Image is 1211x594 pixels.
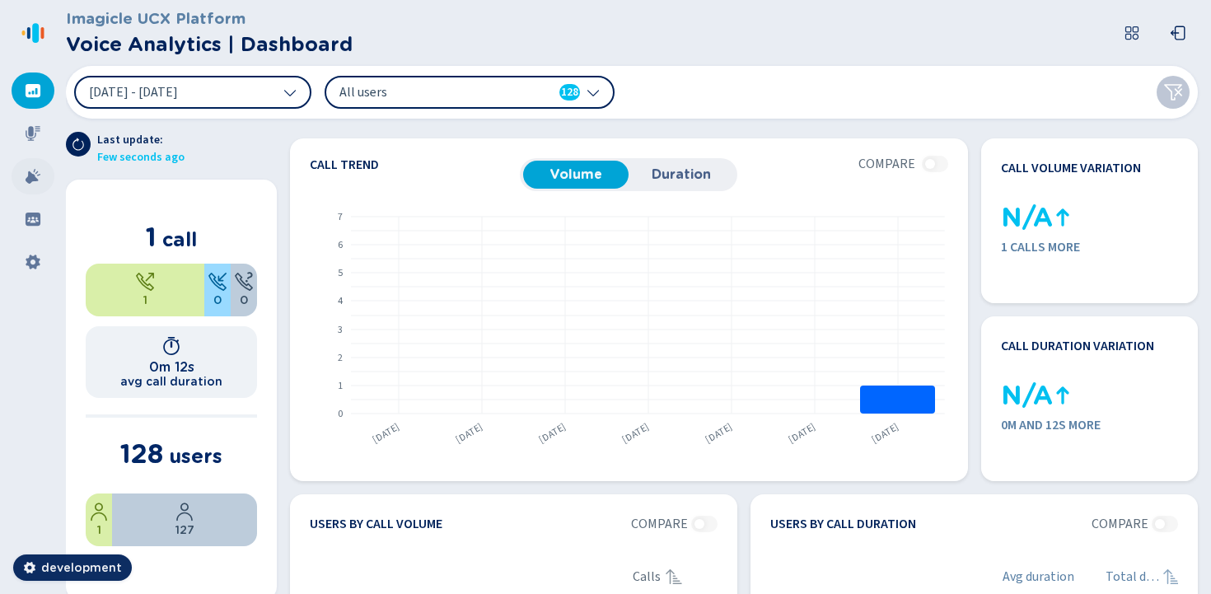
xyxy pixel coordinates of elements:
div: 0.78% [86,493,112,546]
svg: funnel-disabled [1163,82,1183,102]
h2: avg call duration [120,375,222,388]
text: [DATE] [620,420,652,447]
span: N/A [1001,376,1053,415]
svg: groups-filled [25,211,41,227]
h4: Call trend [310,158,520,171]
svg: dashboard-filled [25,82,41,99]
span: N/A [1001,198,1053,237]
h3: Imagicle UCX Platform [66,7,353,30]
svg: kpi-up [1053,386,1073,405]
text: 3 [338,323,343,337]
span: 0 [213,292,222,309]
button: [DATE] - [DATE] [74,76,311,109]
svg: sortAscending [664,567,684,587]
text: [DATE] [786,420,818,447]
div: Alarms [12,158,54,194]
section: No data for 15 Aug 2025 - 21 Aug 2025 [631,514,718,534]
text: 2 [338,351,343,365]
div: 0 calls in the previous period, impossible to calculate the % variation [1001,382,1027,409]
div: 99.22% [112,493,257,546]
span: development [41,559,122,576]
div: 0 calls in the previous period, impossible to calculate the % variation [1001,204,1027,231]
svg: alarm-filled [25,168,41,185]
svg: kpi-up [1053,208,1073,227]
div: Sorted ascending, click to sort descending [664,567,684,587]
svg: user-profile [89,502,109,522]
span: 127 [175,522,194,539]
div: 100% [86,264,204,316]
span: 1 calls more [1001,237,1179,257]
text: [DATE] [536,420,568,447]
div: Groups [12,201,54,237]
div: Calls [633,567,718,587]
h1: 0m 12s [149,359,194,375]
svg: chevron-down [283,86,297,99]
span: Avg duration [1003,567,1074,587]
svg: unknown-call [234,272,254,292]
svg: arrow-clockwise [72,138,85,151]
button: Volume [523,161,629,189]
span: Calls [633,567,661,587]
h2: Voice Analytics | Dashboard [66,30,353,59]
span: [DATE] - [DATE] [89,86,178,99]
div: Sorted ascending, click to sort descending [1162,567,1181,587]
button: Duration [629,161,734,189]
h4: Call duration variation [1001,336,1154,356]
div: Total duration [1106,567,1178,587]
text: [DATE] [703,420,735,447]
span: Duration [635,167,727,182]
text: [DATE] [370,420,402,447]
text: 4 [338,294,343,308]
span: 0 [240,292,248,309]
div: 0% [204,264,231,316]
h4: Call volume variation [1001,158,1141,178]
h4: Users by call duration [770,514,916,534]
text: [DATE] [869,420,901,447]
span: 128 [120,437,163,470]
text: 7 [338,210,343,224]
svg: user-profile [175,502,194,522]
span: 1 [146,221,157,253]
span: Compare [631,514,688,534]
span: 128 [561,84,578,101]
span: 1 [143,292,147,309]
button: development [13,554,132,581]
svg: sortAscending [1162,567,1181,587]
span: Compare [858,154,915,174]
div: 0% [231,264,257,316]
span: Volume [530,167,622,182]
span: Last update: [97,132,185,149]
text: 0 [338,407,343,421]
span: All users [339,83,529,101]
span: Few seconds ago [97,149,185,166]
svg: chevron-down [587,86,600,99]
span: call [162,227,197,251]
section: No data for 15 Aug 2025 - 21 Aug 2025 [1092,514,1178,534]
text: [DATE] [453,420,485,447]
div: Recordings [12,115,54,152]
span: Compare [1092,514,1148,534]
svg: timer [161,336,181,356]
span: 0m and 12s more [1001,415,1179,435]
svg: mic-fill [25,125,41,142]
svg: box-arrow-left [1170,25,1186,41]
span: 1 [97,522,101,539]
text: 6 [338,238,343,252]
button: Clear filters [1157,76,1190,109]
h4: Users by call volume [310,514,442,534]
text: 5 [338,266,343,280]
span: Total duration [1106,567,1161,587]
svg: telephone-inbound [208,272,227,292]
div: Settings [12,244,54,280]
text: 1 [338,379,343,393]
div: Dashboard [12,72,54,109]
svg: telephone-outbound [135,272,155,292]
span: users [169,444,222,468]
